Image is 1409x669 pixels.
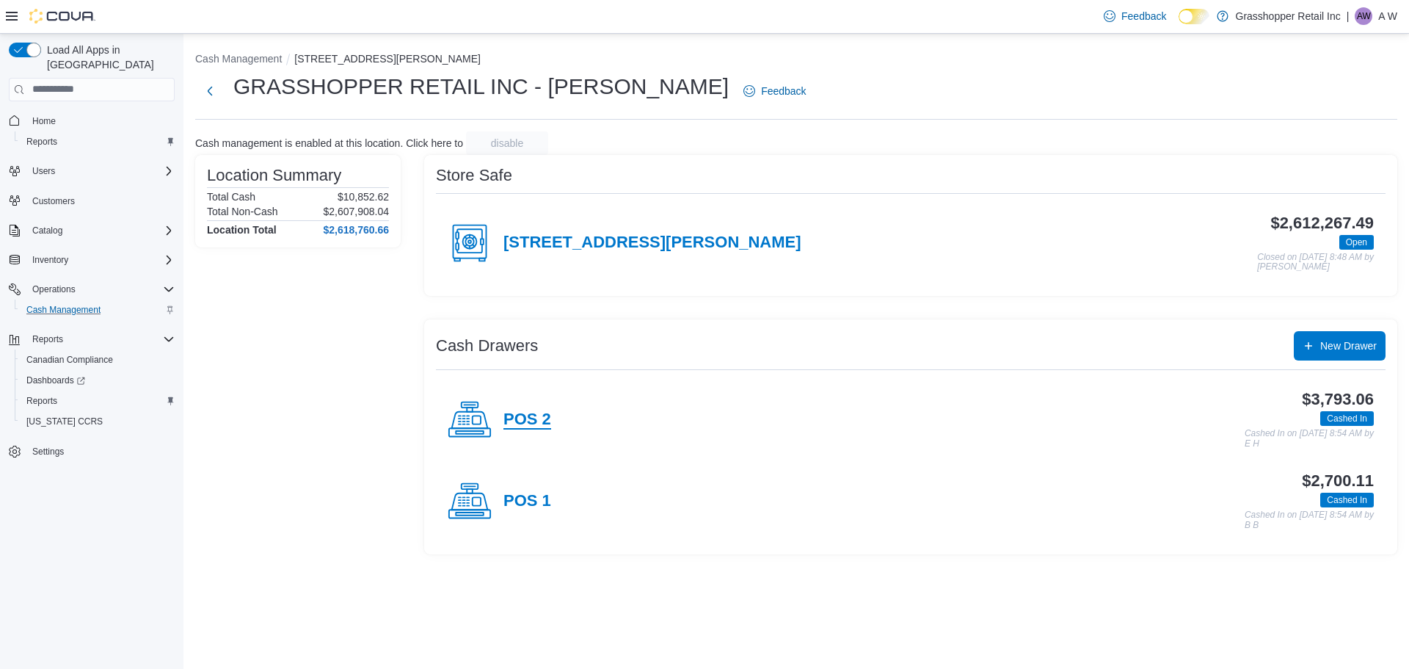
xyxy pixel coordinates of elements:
p: A W [1378,7,1397,25]
h3: $2,612,267.49 [1270,214,1374,232]
span: Reports [32,333,63,345]
span: Cashed In [1320,493,1374,507]
h3: Cash Drawers [436,337,538,355]
span: Inventory [32,254,68,266]
span: Cash Management [21,301,175,319]
span: Cashed In [1327,493,1367,507]
span: Home [32,115,56,127]
span: Settings [26,442,175,460]
span: Cash Management [26,304,101,316]
span: Open [1346,236,1367,249]
a: Settings [26,443,70,460]
button: Reports [3,329,181,350]
button: Home [3,110,181,131]
span: Feedback [761,84,806,98]
a: Canadian Compliance [21,351,119,369]
button: Operations [3,279,181,300]
h4: $2,618,760.66 [323,224,389,236]
span: Open [1339,235,1374,250]
button: Canadian Compliance [15,350,181,370]
button: [STREET_ADDRESS][PERSON_NAME] [294,53,481,65]
p: Cashed In on [DATE] 8:54 AM by E H [1245,429,1374,449]
button: disable [466,131,548,155]
span: Reports [21,133,175,151]
span: Customers [32,195,75,207]
h6: Total Non-Cash [207,206,278,217]
h4: Location Total [207,224,277,236]
span: [US_STATE] CCRS [26,416,103,427]
button: New Drawer [1294,331,1386,361]
a: Customers [26,192,81,210]
span: Catalog [32,225,62,236]
h4: POS 2 [503,411,551,430]
p: Closed on [DATE] 8:48 AM by [PERSON_NAME] [1257,253,1374,272]
button: Cash Management [195,53,282,65]
span: Customers [26,192,175,210]
p: $2,607,908.04 [323,206,389,217]
a: Home [26,112,62,130]
a: Feedback [1098,1,1172,31]
h3: Store Safe [436,167,512,184]
span: Load All Apps in [GEOGRAPHIC_DATA] [41,43,175,72]
button: Reports [15,391,181,411]
button: Inventory [3,250,181,270]
h4: POS 1 [503,492,551,511]
p: Grasshopper Retail Inc [1236,7,1341,25]
span: Operations [26,281,175,298]
span: Reports [26,330,175,348]
nav: An example of EuiBreadcrumbs [195,51,1397,69]
span: disable [491,136,523,151]
button: Users [3,161,181,181]
button: Operations [26,281,81,298]
button: [US_STATE] CCRS [15,411,181,432]
span: Reports [26,136,57,148]
span: Reports [21,392,175,410]
button: Reports [15,131,181,152]
button: Reports [26,330,69,348]
span: Home [26,112,175,130]
button: Next [195,76,225,106]
span: Dashboards [26,375,85,386]
span: Dashboards [21,372,175,389]
span: Washington CCRS [21,413,175,430]
span: Users [32,165,55,177]
a: Dashboards [21,372,91,389]
p: Cash management is enabled at this location. Click here to [195,137,463,149]
p: Cashed In on [DATE] 8:54 AM by B B [1245,510,1374,530]
button: Catalog [3,220,181,241]
span: Catalog [26,222,175,239]
span: Inventory [26,251,175,269]
button: Customers [3,190,181,211]
a: [US_STATE] CCRS [21,413,109,430]
span: AW [1357,7,1371,25]
span: Users [26,162,175,180]
span: Reports [26,395,57,407]
span: Canadian Compliance [21,351,175,369]
p: $10,852.62 [338,191,389,203]
h6: Total Cash [207,191,255,203]
nav: Complex example [9,104,175,501]
a: Dashboards [15,370,181,391]
span: Cashed In [1327,412,1367,425]
h1: GRASSHOPPER RETAIL INC - [PERSON_NAME] [233,72,729,101]
span: Feedback [1121,9,1166,23]
h4: [STREET_ADDRESS][PERSON_NAME] [503,234,801,253]
img: Cova [29,9,95,23]
a: Reports [21,133,63,151]
h3: Location Summary [207,167,341,184]
button: Cash Management [15,300,181,320]
span: New Drawer [1320,339,1377,353]
span: Cashed In [1320,411,1374,426]
span: Operations [32,283,76,295]
button: Inventory [26,251,74,269]
a: Reports [21,392,63,410]
span: Canadian Compliance [26,354,113,366]
a: Cash Management [21,301,106,319]
button: Settings [3,441,181,462]
h3: $3,793.06 [1302,391,1374,408]
p: | [1347,7,1350,25]
button: Catalog [26,222,68,239]
span: Settings [32,446,64,458]
div: A W [1355,7,1372,25]
button: Users [26,162,61,180]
